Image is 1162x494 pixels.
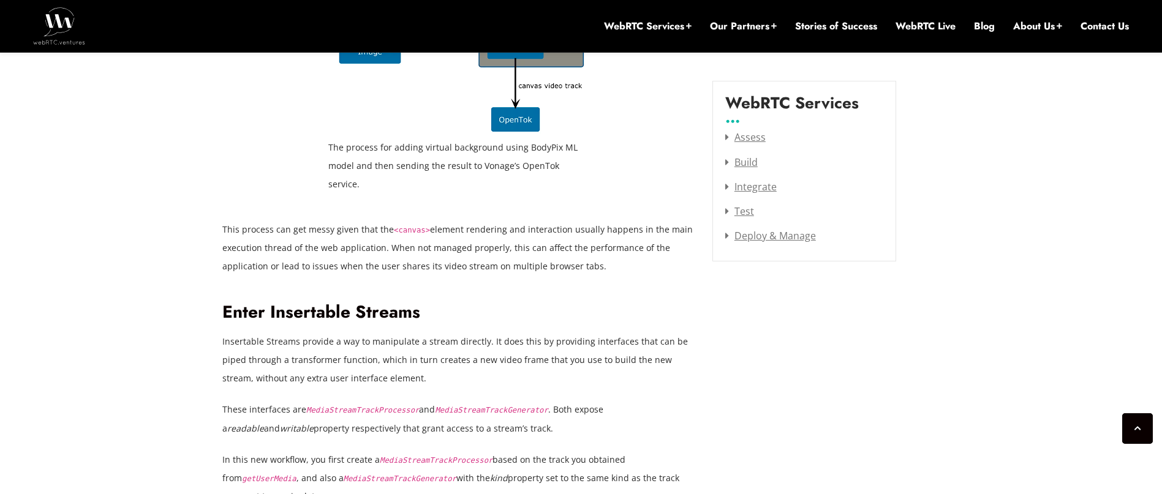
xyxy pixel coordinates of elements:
[435,406,548,414] code: MediaStreamTrackGenerator
[1081,20,1129,33] a: Contact Us
[306,406,419,414] code: MediaStreamTrackProcessor
[222,302,694,323] h2: Enter Insertable Streams
[394,226,430,234] code: <canvas>
[795,20,877,33] a: Stories of Success
[725,94,859,122] label: WebRTC Services
[725,204,754,218] a: Test
[725,229,816,242] a: Deploy & Manage
[222,400,694,437] p: These interfaces are and . Both expose a and property respectively that grant access to a stream’...
[974,20,995,33] a: Blog
[242,474,296,483] code: getUserMedia
[604,20,692,33] a: WebRTC Services
[725,130,766,144] a: Assess
[227,422,264,434] em: readable
[1013,20,1062,33] a: About Us
[725,155,758,169] a: Build
[710,20,777,33] a: Our Partners
[344,474,456,483] code: MediaStreamTrackGenerator
[222,220,694,275] p: This process can get messy given that the element rendering and interaction usually happens in th...
[222,332,694,387] p: Insertable Streams provide a way to manipulate a stream directly. It does this by providing inter...
[896,20,956,33] a: WebRTC Live
[380,456,492,465] code: MediaStreamTrackProcessor
[33,7,85,44] img: WebRTC.ventures
[280,422,314,434] em: writable
[328,138,588,193] figcaption: The process for adding virtual background using BodyPix ML model and then sending the result to V...
[490,472,508,484] em: kind
[725,180,777,193] a: Integrate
